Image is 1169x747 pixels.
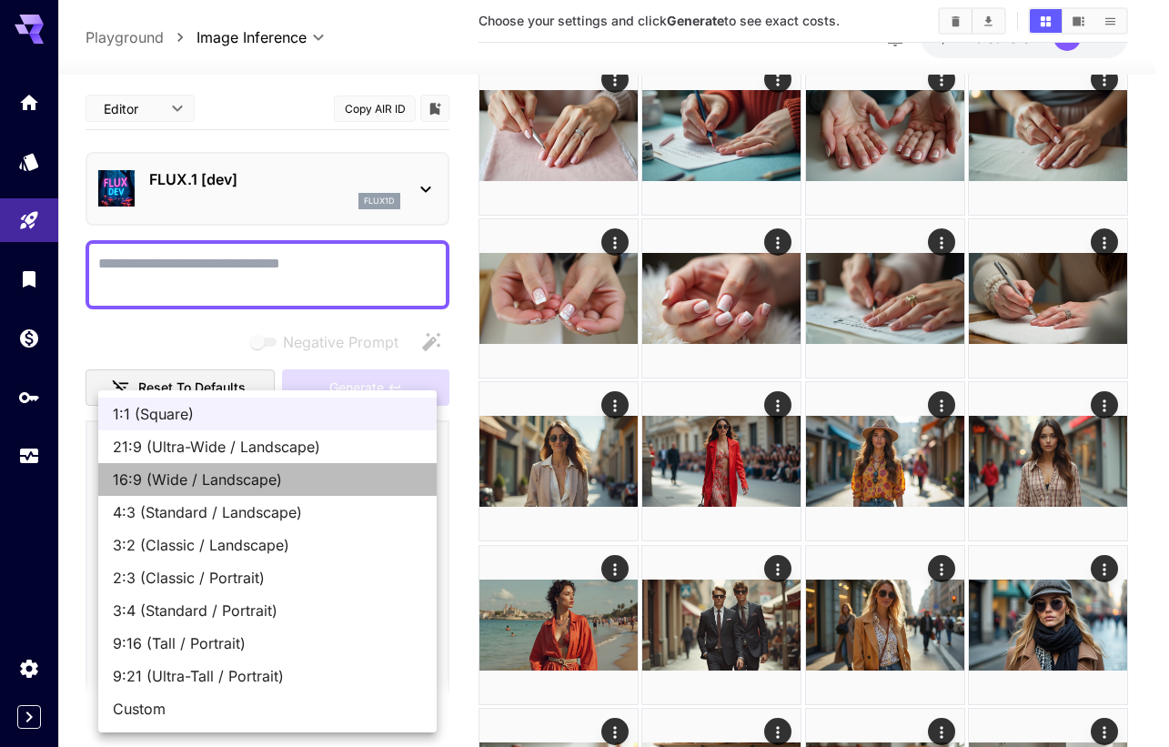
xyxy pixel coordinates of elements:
span: 3:4 (Standard / Portrait) [113,600,422,621]
span: 2:3 (Classic / Portrait) [113,567,422,589]
span: 21:9 (Ultra-Wide / Landscape) [113,436,422,458]
span: 9:21 (Ultra-Tall / Portrait) [113,665,422,687]
span: Custom [113,698,422,720]
span: 16:9 (Wide / Landscape) [113,469,422,490]
span: 9:16 (Tall / Portrait) [113,632,422,654]
span: 3:2 (Classic / Landscape) [113,534,422,556]
span: 1:1 (Square) [113,403,422,425]
span: 4:3 (Standard / Landscape) [113,501,422,523]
